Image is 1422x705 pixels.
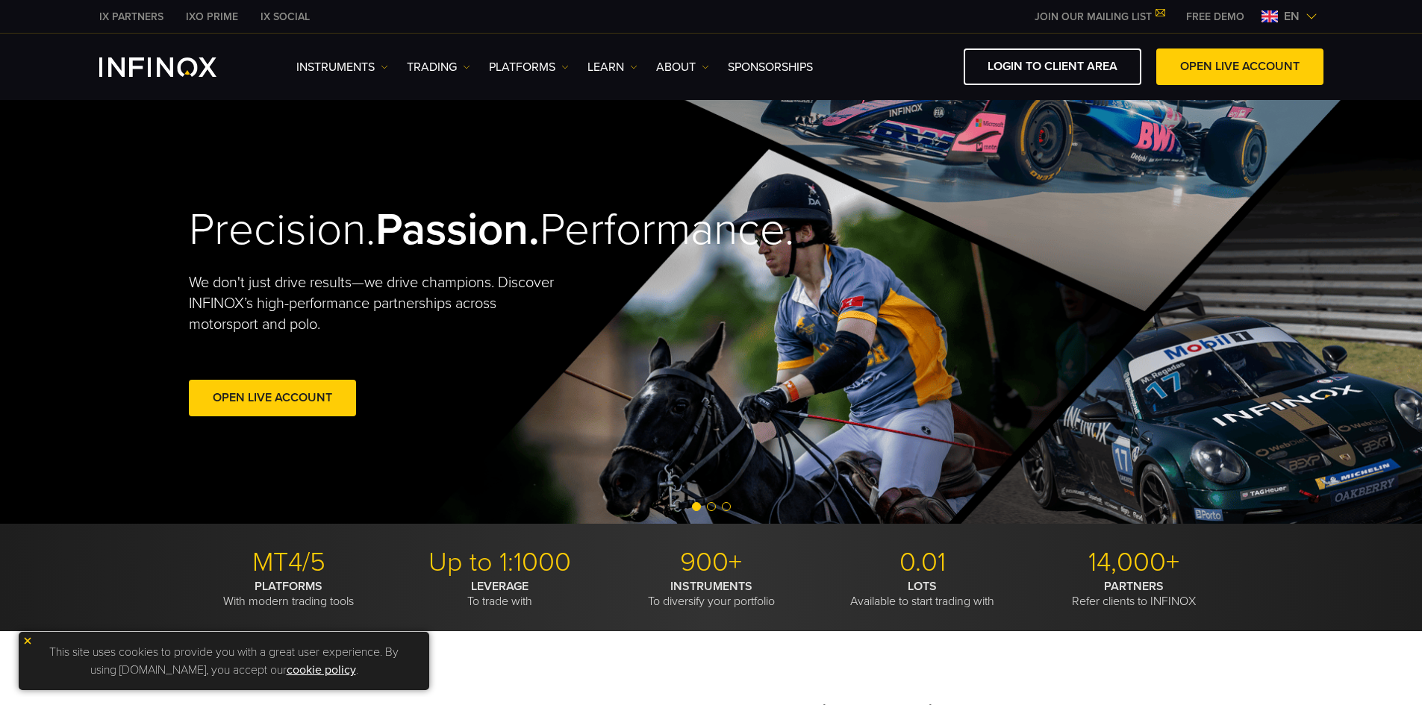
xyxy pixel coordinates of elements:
p: 14,000+ [1034,546,1234,579]
a: cookie policy [287,662,356,677]
p: To trade with [400,579,600,609]
span: Go to slide 2 [707,502,716,511]
p: We don't just drive results—we drive champions. Discover INFINOX’s high-performance partnerships ... [189,272,565,335]
strong: PLATFORMS [255,579,322,594]
p: With modern trading tools [189,579,389,609]
span: en [1278,7,1306,25]
a: TRADING [407,58,470,76]
a: PLATFORMS [489,58,569,76]
a: INFINOX [175,9,249,25]
a: INFINOX Logo [99,57,252,77]
a: ABOUT [656,58,709,76]
strong: LOTS [908,579,937,594]
a: INFINOX [88,9,175,25]
p: To diversify your portfolio [611,579,811,609]
strong: LEVERAGE [471,579,528,594]
a: Instruments [296,58,388,76]
a: SPONSORSHIPS [728,58,813,76]
a: OPEN LIVE ACCOUNT [1156,48,1323,85]
p: 900+ [611,546,811,579]
strong: Passion. [375,203,540,257]
p: 0.01 [823,546,1023,579]
p: Available to start trading with [823,579,1023,609]
a: INFINOX MENU [1175,9,1256,25]
img: yellow close icon [22,636,33,646]
p: Refer clients to INFINOX [1034,579,1234,609]
strong: INSTRUMENTS [670,579,752,594]
strong: PARTNERS [1104,579,1164,594]
span: Go to slide 1 [692,502,701,511]
p: This site uses cookies to provide you with a great user experience. By using [DOMAIN_NAME], you a... [26,639,422,683]
span: Go to slide 3 [722,502,731,511]
p: Up to 1:1000 [400,546,600,579]
h2: Precision. Performance. [189,203,659,257]
p: MT4/5 [189,546,389,579]
a: Open Live Account [189,380,356,416]
a: INFINOX [249,9,321,25]
a: Learn [587,58,637,76]
a: JOIN OUR MAILING LIST [1023,10,1175,23]
a: LOGIN TO CLIENT AREA [964,48,1141,85]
